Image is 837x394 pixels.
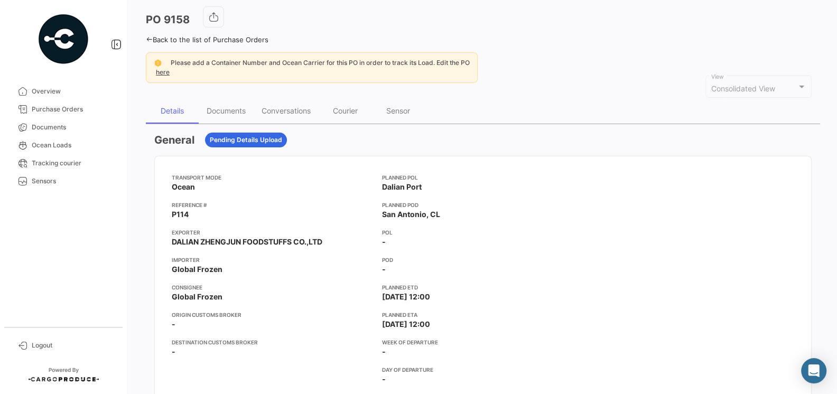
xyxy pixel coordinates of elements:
[382,256,584,264] app-card-info-title: POD
[32,87,114,96] span: Overview
[172,292,222,302] span: Global Frozen
[382,365,584,374] app-card-info-title: Day of departure
[8,136,118,154] a: Ocean Loads
[382,173,584,182] app-card-info-title: Planned POL
[382,228,584,237] app-card-info-title: POL
[172,346,175,357] span: -
[146,12,190,27] h3: PO 9158
[32,123,114,132] span: Documents
[386,106,410,115] div: Sensor
[172,182,195,192] span: Ocean
[172,319,175,330] span: -
[262,106,311,115] div: Conversations
[8,172,118,190] a: Sensors
[172,201,374,209] app-card-info-title: Reference #
[172,237,322,247] span: DALIAN ZHENGJUN FOODSTUFFS CO.,LTD
[172,283,374,292] app-card-info-title: Consignee
[172,338,374,346] app-card-info-title: Destination Customs Broker
[154,133,194,147] h3: General
[171,59,470,67] span: Please add a Container Number and Ocean Carrier for this PO in order to track its Load. Edit the PO
[382,182,422,192] span: Dalian Port
[8,82,118,100] a: Overview
[172,173,374,182] app-card-info-title: Transport mode
[801,358,826,383] div: Abrir Intercom Messenger
[382,237,386,247] span: -
[382,319,430,330] span: [DATE] 12:00
[8,118,118,136] a: Documents
[172,209,189,220] span: P114
[382,264,386,275] span: -
[32,105,114,114] span: Purchase Orders
[32,176,114,186] span: Sensors
[382,283,584,292] app-card-info-title: Planned ETD
[8,154,118,172] a: Tracking courier
[382,346,386,357] span: -
[172,228,374,237] app-card-info-title: Exporter
[154,68,172,76] a: here
[382,209,440,220] span: San Antonio, CL
[382,338,584,346] app-card-info-title: Week of departure
[32,140,114,150] span: Ocean Loads
[146,35,268,44] a: Back to the list of Purchase Orders
[207,106,246,115] div: Documents
[32,341,114,350] span: Logout
[382,311,584,319] app-card-info-title: Planned ETA
[172,256,374,264] app-card-info-title: Importer
[210,135,282,145] span: Pending Details Upload
[172,311,374,319] app-card-info-title: Origin Customs Broker
[37,13,90,65] img: powered-by.png
[172,264,222,275] span: Global Frozen
[711,84,775,93] span: Consolidated View
[161,106,184,115] div: Details
[8,100,118,118] a: Purchase Orders
[382,292,430,302] span: [DATE] 12:00
[382,374,386,384] span: -
[32,158,114,168] span: Tracking courier
[333,106,358,115] div: Courier
[382,201,584,209] app-card-info-title: Planned POD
